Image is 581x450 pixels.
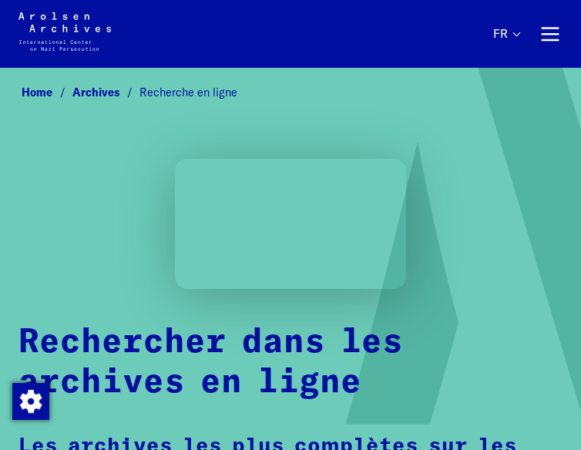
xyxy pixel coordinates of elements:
[22,86,72,99] a: Home
[493,12,563,55] nav: Principal
[18,82,563,105] nav: Breadcrumb
[139,86,237,99] span: Recherche en ligne
[12,383,49,420] img: Modification du consentement
[18,326,403,399] strong: Rechercher dans les archives en ligne
[493,27,519,65] button: Français, sélection de la langue
[72,86,139,99] a: Archives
